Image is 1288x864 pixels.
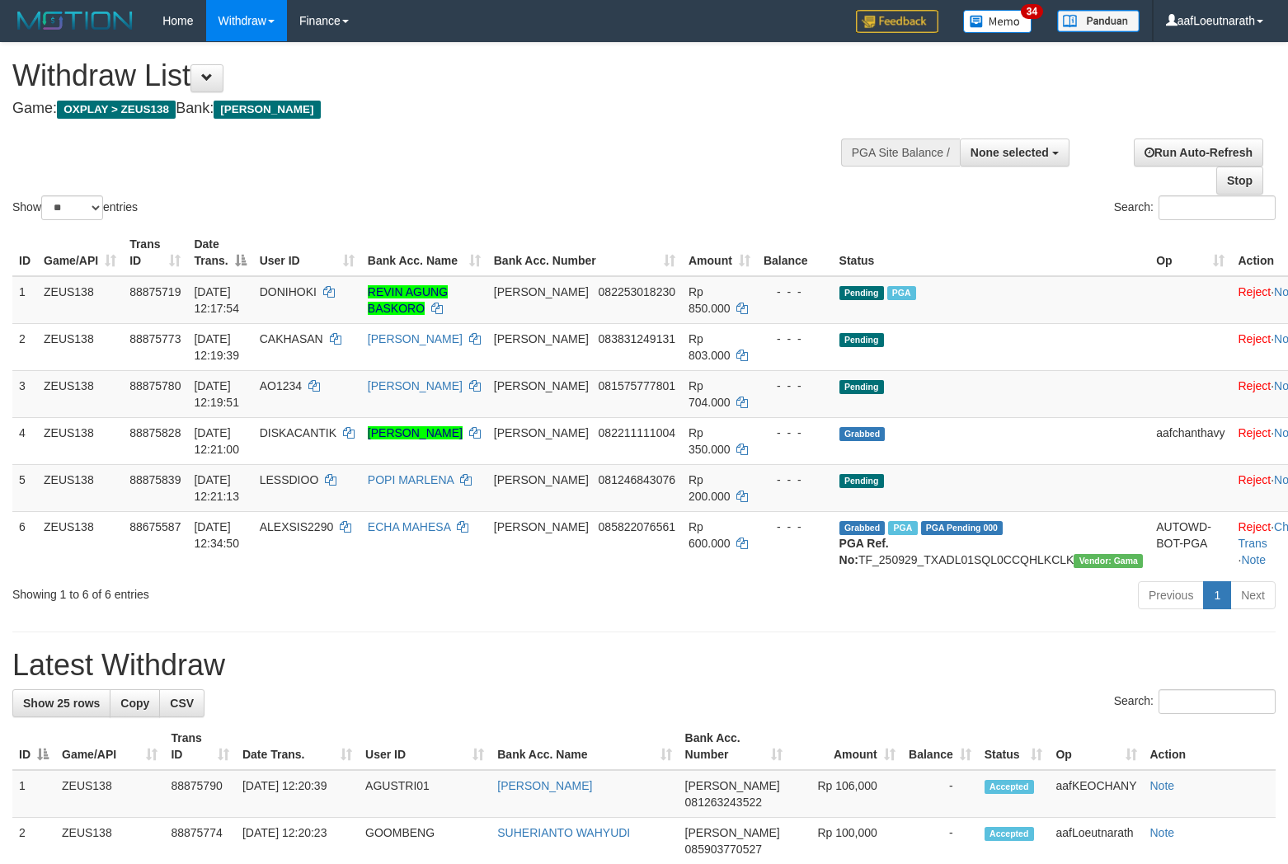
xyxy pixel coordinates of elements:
h4: Game: Bank: [12,101,842,117]
a: Note [1150,779,1175,792]
th: Balance [757,229,833,276]
span: AO1234 [260,379,302,392]
span: Copy 083831249131 to clipboard [599,332,675,345]
span: CSV [170,697,194,710]
td: - [902,770,978,818]
b: PGA Ref. No: [839,537,889,566]
span: PGA Pending [921,521,1004,535]
img: panduan.png [1057,10,1140,32]
a: Reject [1238,332,1271,345]
th: Date Trans.: activate to sort column ascending [236,723,359,770]
span: Copy 081263243522 to clipboard [685,796,762,809]
span: DISKACANTIK [260,426,336,439]
span: [PERSON_NAME] [494,520,589,533]
div: - - - [764,331,826,347]
a: [PERSON_NAME] [497,779,592,792]
a: CSV [159,689,204,717]
span: [PERSON_NAME] [494,426,589,439]
th: ID [12,229,37,276]
a: Show 25 rows [12,689,110,717]
span: 88875773 [129,332,181,345]
th: Game/API: activate to sort column ascending [55,723,164,770]
span: Copy 082253018230 to clipboard [599,285,675,298]
td: 6 [12,511,37,575]
a: Note [1241,553,1266,566]
span: 88875828 [129,426,181,439]
th: Bank Acc. Number: activate to sort column ascending [679,723,790,770]
td: ZEUS138 [55,770,164,818]
img: Button%20Memo.svg [963,10,1032,33]
span: 88875780 [129,379,181,392]
td: ZEUS138 [37,323,123,370]
span: 34 [1021,4,1043,19]
td: aafKEOCHANY [1049,770,1143,818]
span: Rp 200.000 [689,473,731,503]
span: [PERSON_NAME] [685,779,780,792]
span: DONIHOKI [260,285,317,298]
th: User ID: activate to sort column ascending [359,723,491,770]
a: Reject [1238,426,1271,439]
span: Marked by aafpengsreynich [888,521,917,535]
span: Copy [120,697,149,710]
button: None selected [960,139,1069,167]
a: Stop [1216,167,1263,195]
th: Date Trans.: activate to sort column descending [187,229,252,276]
span: [DATE] 12:19:51 [194,379,239,409]
input: Search: [1159,195,1276,220]
a: Reject [1238,379,1271,392]
td: ZEUS138 [37,370,123,417]
span: None selected [971,146,1049,159]
label: Show entries [12,195,138,220]
th: Bank Acc. Number: activate to sort column ascending [487,229,682,276]
span: [DATE] 12:21:13 [194,473,239,503]
span: Copy 081575777801 to clipboard [599,379,675,392]
a: Previous [1138,581,1204,609]
span: Rp 350.000 [689,426,731,456]
div: PGA Site Balance / [841,139,960,167]
span: Marked by aafanarl [887,286,916,300]
div: - - - [764,284,826,300]
td: 1 [12,770,55,818]
td: aafchanthavy [1149,417,1231,464]
span: 88875719 [129,285,181,298]
span: [PERSON_NAME] [494,473,589,486]
input: Search: [1159,689,1276,714]
td: 1 [12,276,37,324]
span: Pending [839,333,884,347]
a: Reject [1238,520,1271,533]
td: AGUSTRI01 [359,770,491,818]
span: Copy 082211111004 to clipboard [599,426,675,439]
td: 5 [12,464,37,511]
span: ALEXSIS2290 [260,520,334,533]
a: REVIN AGUNG BASKORO [368,285,448,315]
th: Status [833,229,1150,276]
a: Reject [1238,473,1271,486]
th: Bank Acc. Name: activate to sort column ascending [361,229,487,276]
span: Pending [839,286,884,300]
div: - - - [764,472,826,488]
span: [PERSON_NAME] [494,379,589,392]
span: Copy 085903770527 to clipboard [685,843,762,856]
span: [DATE] 12:17:54 [194,285,239,315]
h1: Latest Withdraw [12,649,1276,682]
th: Trans ID: activate to sort column ascending [164,723,236,770]
a: Run Auto-Refresh [1134,139,1263,167]
h1: Withdraw List [12,59,842,92]
span: OXPLAY > ZEUS138 [57,101,176,119]
span: Rp 600.000 [689,520,731,550]
span: Accepted [985,780,1034,794]
div: - - - [764,425,826,441]
th: Amount: activate to sort column ascending [789,723,901,770]
th: Status: activate to sort column ascending [978,723,1050,770]
img: MOTION_logo.png [12,8,138,33]
span: Rp 704.000 [689,379,731,409]
span: Show 25 rows [23,697,100,710]
th: ID: activate to sort column descending [12,723,55,770]
span: Vendor URL: https://trx31.1velocity.biz [1074,554,1143,568]
th: Game/API: activate to sort column ascending [37,229,123,276]
a: SUHERIANTO WAHYUDI [497,826,630,839]
span: 88675587 [129,520,181,533]
div: - - - [764,378,826,394]
div: - - - [764,519,826,535]
a: Note [1150,826,1175,839]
